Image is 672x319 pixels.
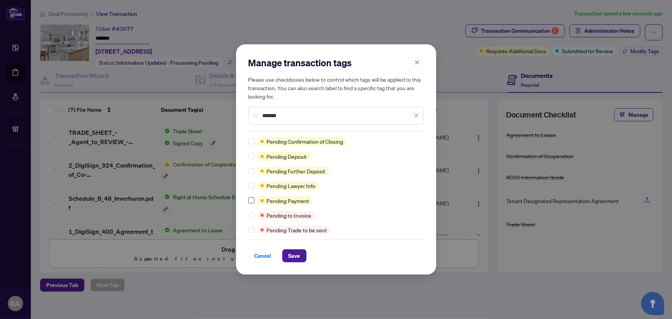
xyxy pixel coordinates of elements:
[288,250,300,262] span: Save
[248,57,424,69] h2: Manage transaction tags
[282,249,307,262] button: Save
[414,113,419,118] span: close
[267,152,307,161] span: Pending Deposit
[267,226,327,234] span: Pending Trade to be sent
[267,196,310,205] span: Pending Payment
[641,292,664,315] button: Open asap
[248,75,424,101] h5: Please use checkboxes below to control which tags will be applied to this transaction. You can al...
[255,250,271,262] span: Cancel
[267,137,344,146] span: Pending Confirmation of Closing
[267,167,326,175] span: Pending Further Deposit
[248,249,278,262] button: Cancel
[414,60,420,65] span: close
[267,181,316,190] span: Pending Lawyer Info
[267,211,312,220] span: Pending to Invoice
